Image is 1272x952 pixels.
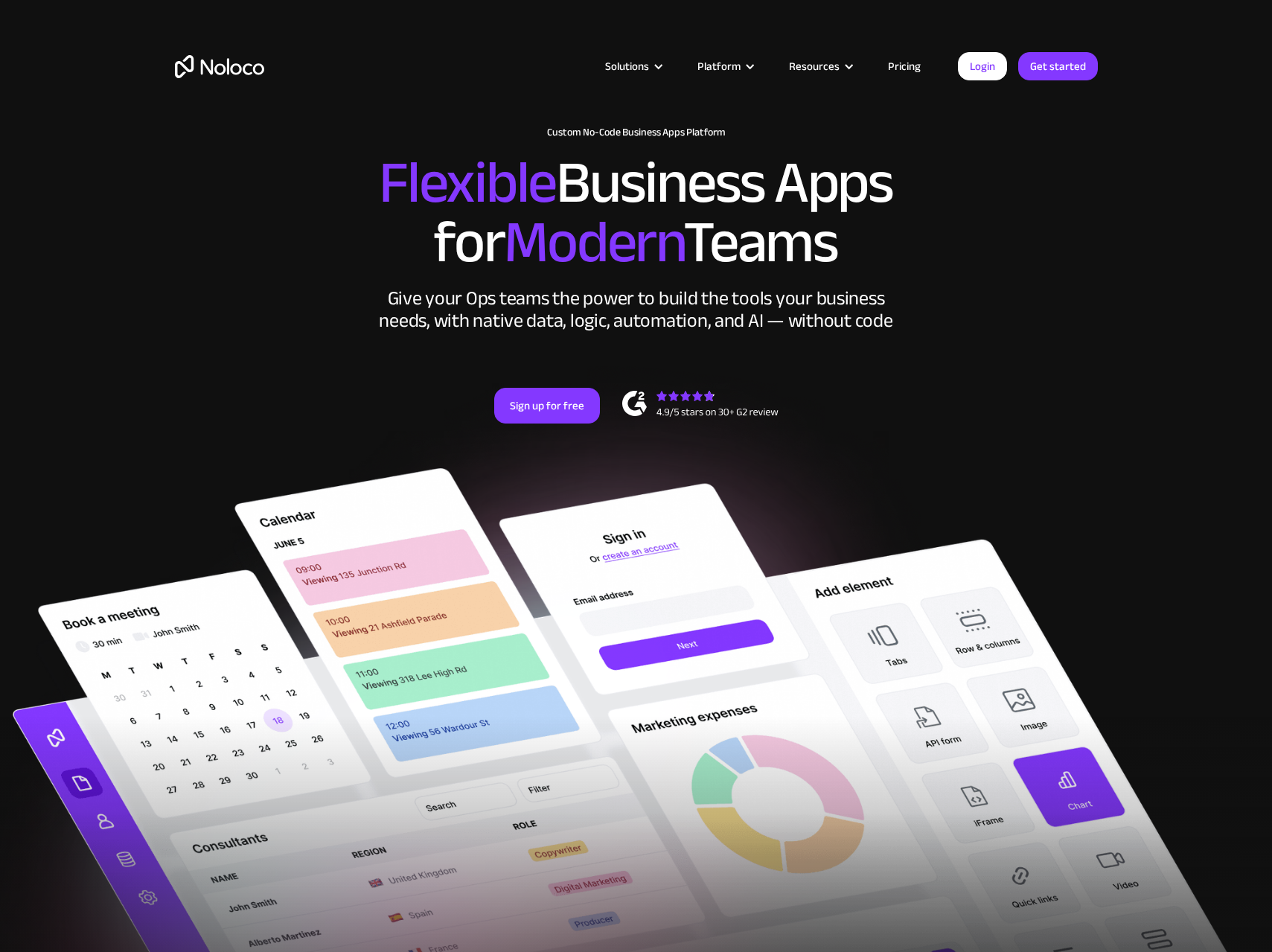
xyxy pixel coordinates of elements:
[504,187,683,298] span: Modern
[869,57,939,76] a: Pricing
[770,57,869,76] div: Resources
[789,57,840,76] div: Resources
[494,388,600,424] a: Sign up for free
[175,153,1098,272] h2: Business Apps for Teams
[605,57,649,76] div: Solutions
[175,55,264,78] a: home
[376,287,897,332] div: Give your Ops teams the power to build the tools your business needs, with native data, logic, au...
[679,57,770,76] div: Platform
[1018,52,1098,80] a: Get started
[587,57,679,76] div: Solutions
[697,57,741,76] div: Platform
[379,127,556,238] span: Flexible
[958,52,1007,80] a: Login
